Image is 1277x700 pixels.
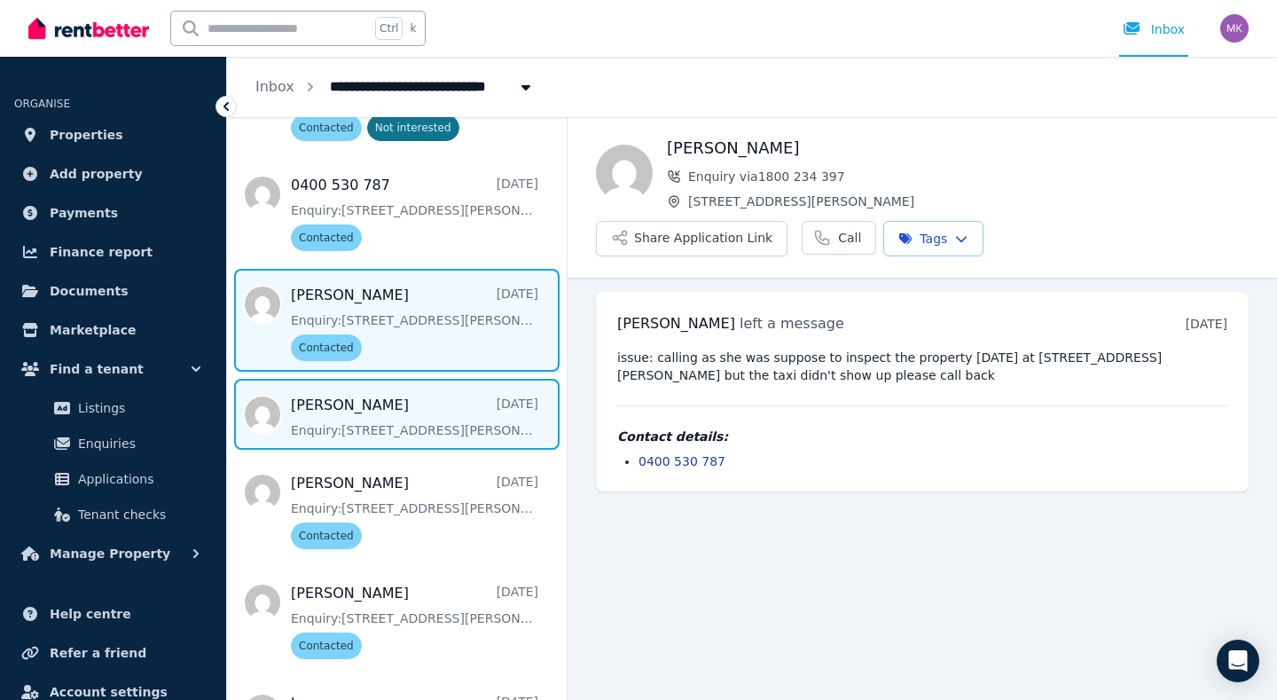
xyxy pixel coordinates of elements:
[255,78,294,95] a: Inbox
[28,15,149,42] img: RentBetter
[617,349,1227,384] pre: issue: calling as she was suppose to inspect the property [DATE] at [STREET_ADDRESS][PERSON_NAME]...
[14,195,212,231] a: Payments
[291,583,538,659] a: [PERSON_NAME][DATE]Enquiry:[STREET_ADDRESS][PERSON_NAME].Contacted
[1217,640,1259,682] div: Open Intercom Messenger
[50,124,123,146] span: Properties
[14,596,212,632] a: Help centre
[291,285,538,361] a: [PERSON_NAME][DATE]Enquiry:[STREET_ADDRESS][PERSON_NAME].Contacted
[1123,20,1185,38] div: Inbox
[21,497,205,532] a: Tenant checks
[688,168,1249,185] span: Enquiry via 1800 234 397
[596,221,787,256] button: Share Application Link
[14,273,212,309] a: Documents
[78,433,198,454] span: Enquiries
[50,241,153,263] span: Finance report
[14,98,70,110] span: ORGANISE
[802,221,876,255] a: Call
[14,234,212,270] a: Finance report
[291,395,538,439] a: [PERSON_NAME][DATE]Enquiry:[STREET_ADDRESS][PERSON_NAME].
[50,642,146,664] span: Refer a friend
[50,319,136,341] span: Marketplace
[740,315,844,332] span: left a message
[50,202,118,224] span: Payments
[21,426,205,461] a: Enquiries
[638,454,725,468] a: 0400 530 787
[78,397,198,419] span: Listings
[50,163,143,185] span: Add property
[291,473,538,549] a: [PERSON_NAME][DATE]Enquiry:[STREET_ADDRESS][PERSON_NAME].Contacted
[14,635,212,671] a: Refer a friend
[14,117,212,153] a: Properties
[21,461,205,497] a: Applications
[21,390,205,426] a: Listings
[1220,14,1249,43] img: Mahmood Khan
[883,221,983,256] button: Tags
[617,428,1227,445] h4: Contact details:
[617,315,735,332] span: [PERSON_NAME]
[14,536,212,571] button: Manage Property
[50,543,170,564] span: Manage Property
[688,193,1249,210] span: [STREET_ADDRESS][PERSON_NAME]
[375,17,403,40] span: Ctrl
[14,312,212,348] a: Marketplace
[596,145,653,201] img: Audrey
[50,280,129,302] span: Documents
[78,468,198,490] span: Applications
[291,65,538,141] a: ContactedNot interested
[14,156,212,192] a: Add property
[78,504,198,525] span: Tenant checks
[898,230,947,248] span: Tags
[838,229,861,247] span: Call
[50,358,144,380] span: Find a tenant
[410,21,416,35] span: k
[291,175,538,251] a: 0400 530 787[DATE]Enquiry:[STREET_ADDRESS][PERSON_NAME].Contacted
[667,136,1249,161] h1: [PERSON_NAME]
[50,603,131,625] span: Help centre
[227,57,563,117] nav: Breadcrumb
[14,351,212,387] button: Find a tenant
[1186,317,1227,331] time: [DATE]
